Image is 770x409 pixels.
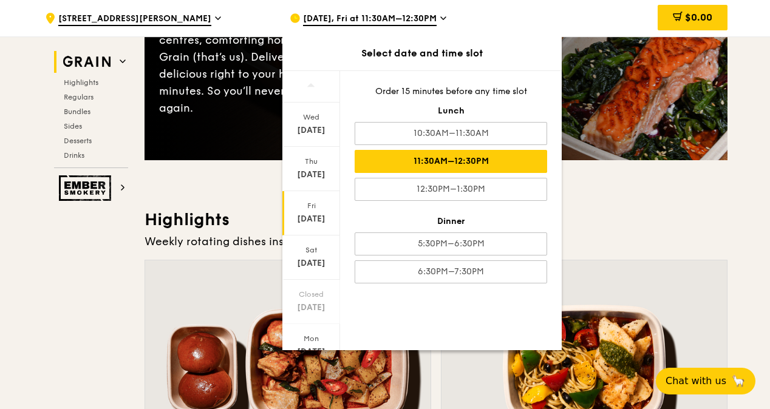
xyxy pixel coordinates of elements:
[731,374,746,388] span: 🦙
[355,215,547,228] div: Dinner
[284,157,338,166] div: Thu
[355,105,547,117] div: Lunch
[355,122,547,145] div: 10:30AM–11:30AM
[284,302,338,314] div: [DATE]
[685,12,712,23] span: $0.00
[145,209,727,231] h3: Highlights
[284,124,338,137] div: [DATE]
[355,260,547,283] div: 6:30PM–7:30PM
[64,107,90,116] span: Bundles
[284,346,338,358] div: [DATE]
[355,86,547,98] div: Order 15 minutes before any time slot
[58,13,211,26] span: [STREET_ADDRESS][PERSON_NAME]
[159,15,436,117] div: There are Michelin-star restaurants, hawker centres, comforting home-cooked classics… and Grain (...
[64,78,98,87] span: Highlights
[64,137,92,145] span: Desserts
[284,112,338,122] div: Wed
[284,213,338,225] div: [DATE]
[284,169,338,181] div: [DATE]
[59,51,115,73] img: Grain web logo
[656,368,755,394] button: Chat with us🦙
[59,175,115,201] img: Ember Smokery web logo
[355,150,547,173] div: 11:30AM–12:30PM
[303,13,437,26] span: [DATE], Fri at 11:30AM–12:30PM
[284,201,338,211] div: Fri
[64,122,82,130] span: Sides
[284,257,338,269] div: [DATE]
[355,232,547,255] div: 5:30PM–6:30PM
[64,151,84,160] span: Drinks
[666,374,726,388] span: Chat with us
[64,93,94,101] span: Regulars
[145,233,727,250] div: Weekly rotating dishes inspired by flavours from around the world.
[355,178,547,201] div: 12:30PM–1:30PM
[284,245,338,255] div: Sat
[282,46,562,61] div: Select date and time slot
[284,334,338,343] div: Mon
[284,289,338,299] div: Closed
